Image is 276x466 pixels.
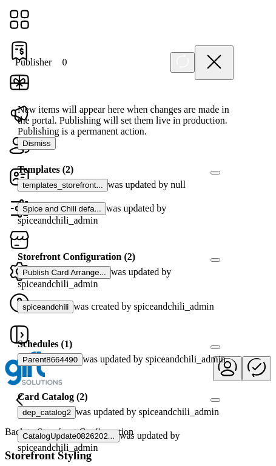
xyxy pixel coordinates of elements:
[18,202,106,215] button: Spice and Chili defa...
[55,56,74,68] span: 0
[18,179,108,191] button: templates_storefront...
[18,301,73,313] button: spiceandchili
[18,339,72,349] span: Schedules (1)
[18,406,76,419] button: dep_catalog2
[18,392,88,402] span: Card Catalog (2)
[15,57,74,68] span: Publisher
[18,430,119,442] button: CatalogUpdate0826202...
[210,171,220,175] button: Templates (2)
[18,353,234,366] div: was updated by spiceandchili_admin
[18,252,135,262] span: Storefront Configuration (2)
[18,165,73,175] span: Templates (2)
[18,406,234,419] div: was updated by spiceandchili_admin
[18,353,82,366] button: Parent8664490
[18,266,234,290] div: was updated by spiceandchili_admin
[18,430,234,453] div: was updated by spiceandchili_admin
[210,345,220,349] button: Schedules (1)
[18,266,111,279] button: Publish Card Arrange...
[18,179,234,191] div: was updated by null
[18,137,56,150] button: Dismiss
[242,356,271,381] button: Publisher Panel
[18,104,229,136] span: New items will appear here when changes are made in the portal. Publishing will set them live in ...
[18,202,234,226] div: was updated by spiceandchili_admin
[210,258,220,262] button: Storefront Configuration (2)
[210,398,220,402] button: Card Catalog (2)
[18,301,234,313] div: was created by spiceandchili_admin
